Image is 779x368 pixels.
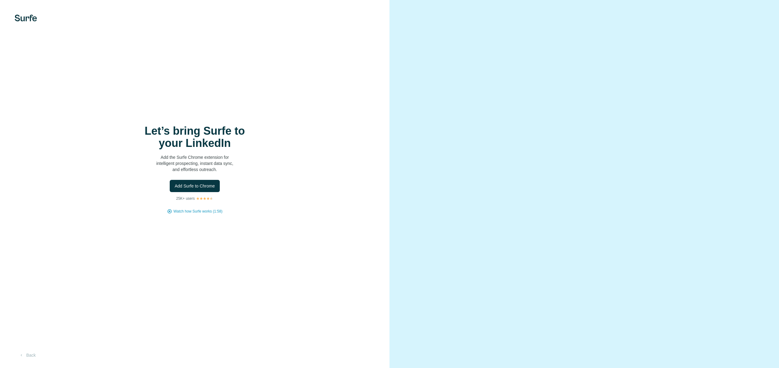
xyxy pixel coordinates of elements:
p: Add the Surfe Chrome extension for intelligent prospecting, instant data sync, and effortless out... [134,154,256,173]
button: Back [15,350,40,361]
button: Add Surfe to Chrome [170,180,220,192]
h1: Let’s bring Surfe to your LinkedIn [134,125,256,149]
p: 25K+ users [176,196,195,201]
img: Rating Stars [196,197,213,200]
button: Watch how Surfe works (1:58) [173,209,222,214]
span: Add Surfe to Chrome [175,183,215,189]
img: Surfe's logo [15,15,37,21]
